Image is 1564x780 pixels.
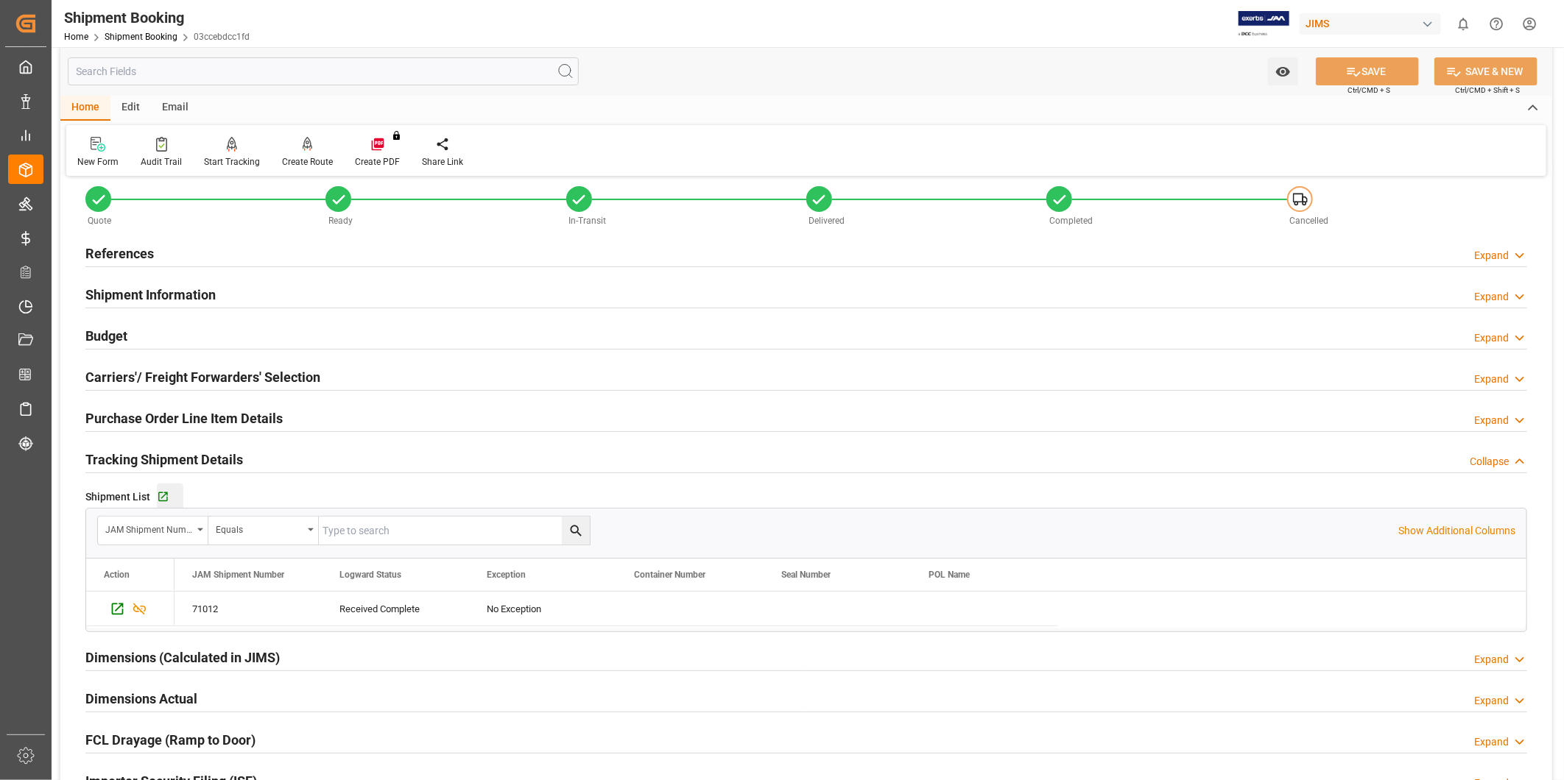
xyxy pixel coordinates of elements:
div: JAM Shipment Number [105,520,192,536]
div: Start Tracking [204,155,260,169]
span: Logward Status [339,570,401,580]
input: Type to search [319,517,590,545]
span: In-Transit [568,216,606,226]
div: Share Link [422,155,463,169]
h2: Purchase Order Line Item Details [85,408,283,428]
span: Cancelled [1289,216,1328,226]
button: open menu [1268,57,1298,85]
input: Search Fields [68,57,579,85]
a: Shipment Booking [105,32,177,42]
div: Expand [1474,734,1509,750]
span: Ready [328,216,353,226]
span: Seal Number [781,570,831,580]
div: Expand [1474,693,1509,709]
span: Ctrl/CMD + Shift + S [1455,85,1520,96]
button: show 0 new notifications [1447,7,1480,40]
div: Audit Trail [141,155,182,169]
span: Exception [487,570,526,580]
span: Quote [88,216,112,226]
div: Expand [1474,289,1509,305]
div: Action [104,570,130,580]
h2: Dimensions Actual [85,689,197,709]
div: Email [151,96,200,121]
div: JIMS [1300,13,1441,35]
button: open menu [208,517,319,545]
h2: Carriers'/ Freight Forwarders' Selection [85,367,320,387]
div: Collapse [1470,454,1509,469]
button: Help Center [1480,7,1513,40]
h2: References [85,244,154,263]
span: JAM Shipment Number [192,570,284,580]
div: Press SPACE to select this row. [86,592,175,626]
button: search button [562,517,590,545]
div: Expand [1474,413,1509,428]
p: Show Additional Columns [1398,523,1515,539]
div: Home [60,96,110,121]
h2: Tracking Shipment Details [85,450,243,469]
div: Expand [1474,330,1509,346]
div: Expand [1474,652,1509,667]
span: Shipment List [85,489,150,505]
span: POL Name [929,570,970,580]
div: Shipment Booking [64,7,250,29]
button: SAVE [1316,57,1419,85]
span: Delivered [809,216,845,226]
div: No Exception [487,592,599,626]
button: open menu [98,517,208,545]
div: Create Route [282,155,333,169]
img: Exertis%20JAM%20-%20Email%20Logo.jpg_1722504956.jpg [1239,11,1289,37]
h2: Dimensions (Calculated in JIMS) [85,648,280,667]
div: Expand [1474,248,1509,263]
span: Ctrl/CMD + S [1348,85,1390,96]
div: Edit [110,96,151,121]
div: Equals [216,520,303,536]
div: Received Complete [339,592,451,626]
button: SAVE & NEW [1434,57,1537,85]
h2: FCL Drayage (Ramp to Door) [85,730,256,750]
span: Container Number [634,570,705,580]
h2: Shipment Information [85,285,216,305]
span: Completed [1049,216,1093,226]
h2: Budget [85,326,127,346]
div: 71012 [175,592,322,625]
a: Home [64,32,88,42]
div: Expand [1474,372,1509,387]
div: New Form [77,155,119,169]
button: JIMS [1300,10,1447,38]
div: Press SPACE to select this row. [175,592,1058,626]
